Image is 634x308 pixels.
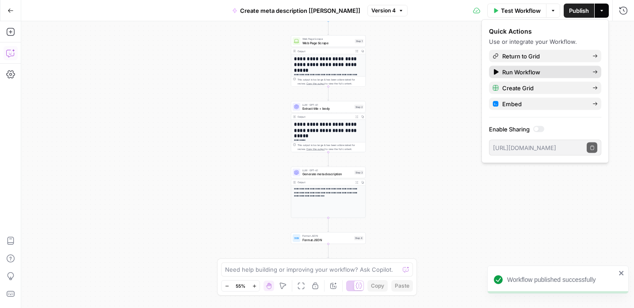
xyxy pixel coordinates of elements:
button: close [619,269,625,277]
div: This output is too large & has been abbreviated for review. to view the full content. [298,143,363,151]
span: Format JSON [302,234,352,238]
g: Edge from step_2 to step_3 [328,152,329,166]
div: Quick Actions [489,27,601,36]
span: Extract title + body [302,106,352,111]
span: Test Workflow [501,6,541,15]
div: Output [298,49,352,53]
span: Copy the output [306,82,325,85]
span: LLM · GPT-4.1 [302,168,352,172]
span: Web Page Scrape [302,37,353,41]
div: Output [298,181,352,185]
span: Embed [502,100,585,108]
span: Copy the output [306,148,325,151]
div: Step 2 [354,104,363,109]
button: Version 4 [367,5,408,16]
span: Return to Grid [502,52,585,61]
div: Workflow published successfully [507,275,616,284]
span: Format JSON [302,237,352,242]
span: Paste [395,282,409,290]
button: Test Workflow [487,4,546,18]
span: Use or integrate your Workflow. [489,38,577,45]
g: Edge from step_4 to end [328,244,329,258]
div: This output is too large & has been abbreviated for review. to view the full content. [298,77,363,85]
g: Edge from step_1 to step_2 [328,87,329,101]
span: Publish [569,6,589,15]
div: Format JSONFormat JSONStep 4 [291,232,366,244]
span: Create Grid [502,84,585,92]
g: Edge from start to step_1 [328,21,329,35]
button: Create meta description [[PERSON_NAME]] [227,4,366,18]
g: Edge from step_3 to step_4 [328,218,329,232]
span: Web Page Scrape [302,40,353,45]
span: Generate meta description [302,172,352,177]
button: Copy [367,280,388,292]
span: Copy [371,282,384,290]
div: Step 4 [354,236,363,240]
span: Run Workflow [502,68,585,77]
div: Step 1 [355,39,364,43]
span: LLM · GPT-4.1 [302,103,352,107]
div: Step 3 [354,170,363,175]
div: Output [298,115,352,119]
button: Publish [564,4,594,18]
span: Version 4 [371,7,396,15]
label: Enable Sharing [489,125,601,134]
span: 55% [236,282,245,289]
button: Paste [391,280,413,292]
span: Create meta description [[PERSON_NAME]] [240,6,360,15]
